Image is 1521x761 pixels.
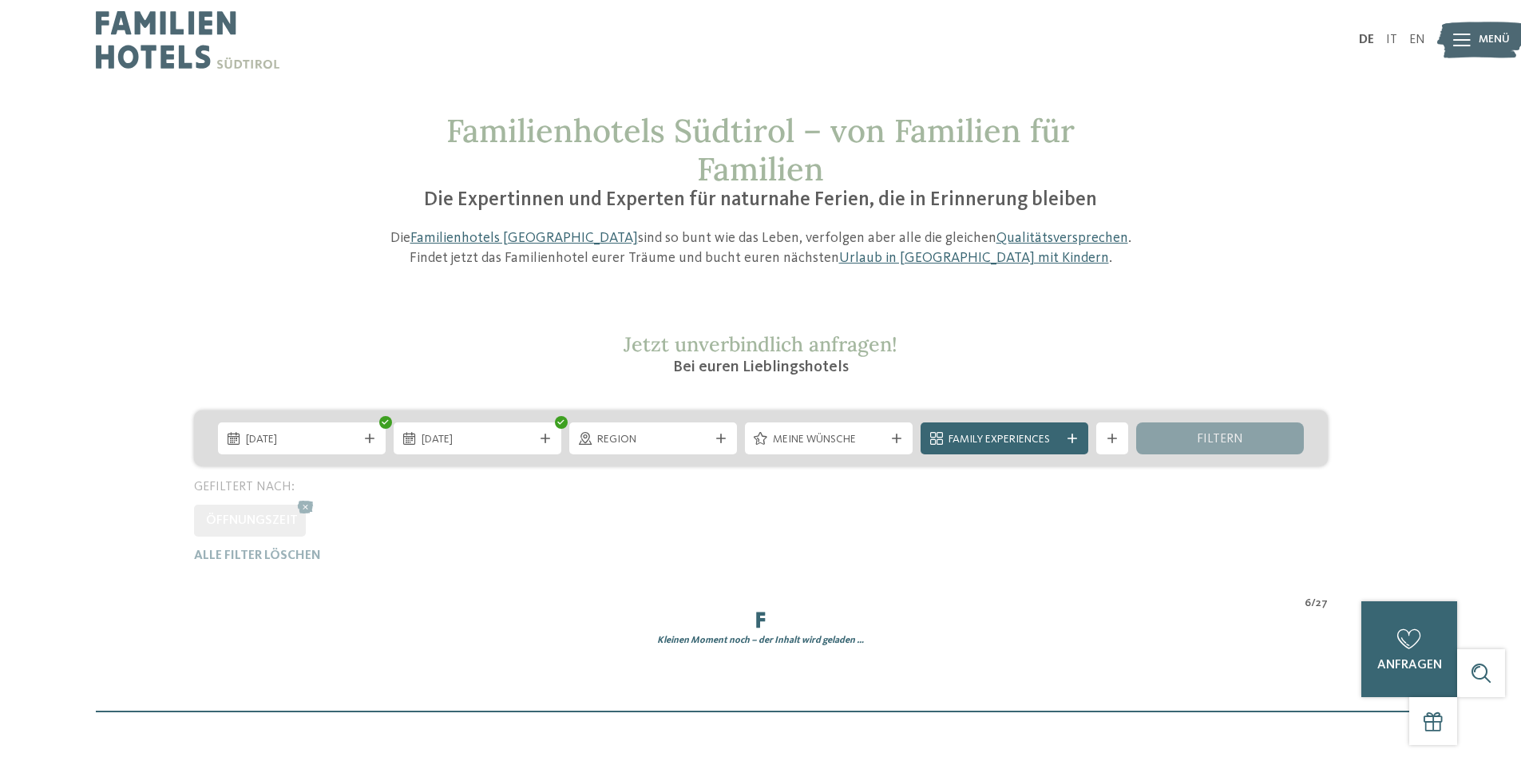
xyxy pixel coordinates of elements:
[246,432,358,448] span: [DATE]
[773,432,885,448] span: Meine Wünsche
[1311,596,1316,612] span: /
[422,432,533,448] span: [DATE]
[1361,601,1457,697] a: anfragen
[996,231,1128,245] a: Qualitätsversprechen
[1409,34,1425,46] a: EN
[839,251,1109,265] a: Urlaub in [GEOGRAPHIC_DATA] mit Kindern
[597,432,709,448] span: Region
[424,190,1097,210] span: Die Expertinnen und Experten für naturnahe Ferien, die in Erinnerung bleiben
[624,331,897,357] span: Jetzt unverbindlich anfragen!
[1377,659,1442,672] span: anfragen
[1386,34,1397,46] a: IT
[446,110,1075,189] span: Familienhotels Südtirol – von Familien für Familien
[382,228,1140,268] p: Die sind so bunt wie das Leben, verfolgen aber alle die gleichen . Findet jetzt das Familienhotel...
[1305,596,1311,612] span: 6
[949,432,1060,448] span: Family Experiences
[1359,34,1374,46] a: DE
[182,634,1340,648] div: Kleinen Moment noch – der Inhalt wird geladen …
[673,359,849,375] span: Bei euren Lieblingshotels
[410,231,638,245] a: Familienhotels [GEOGRAPHIC_DATA]
[1479,32,1510,48] span: Menü
[1316,596,1328,612] span: 27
